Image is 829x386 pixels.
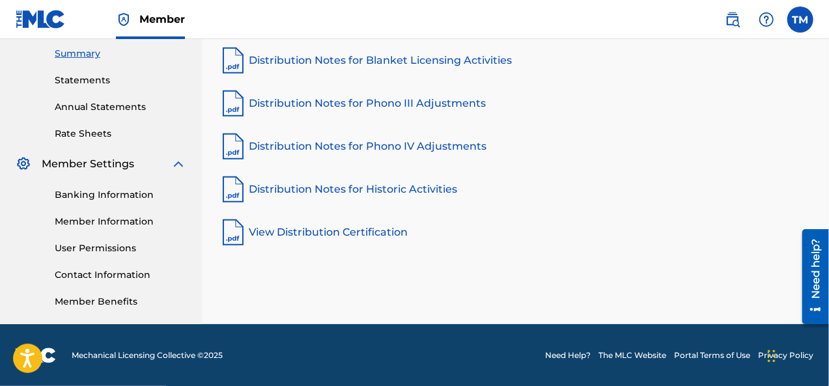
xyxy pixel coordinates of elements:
a: Distribution Notes for Phono III Adjustments [218,88,813,119]
img: Member Settings [16,156,31,172]
img: expand [171,156,186,172]
a: Annual Statements [55,100,186,114]
div: User Menu [787,7,813,33]
img: Top Rightsholder [116,12,132,27]
img: help [759,12,774,27]
a: Distribution Notes for Blanket Licensing Activities [218,45,813,76]
img: pdf [218,217,249,248]
img: pdf [218,45,249,76]
a: The MLC Website [598,350,666,361]
img: pdf [218,174,249,205]
a: Member Information [55,215,186,228]
img: logo [16,348,56,363]
img: pdf [218,131,249,162]
span: Member [139,12,185,27]
img: search [725,12,740,27]
iframe: Chat Widget [764,324,829,386]
a: Statements [55,74,186,87]
span: Mechanical Licensing Collective © 2025 [72,350,223,361]
a: User Permissions [55,241,186,255]
iframe: Resource Center [793,225,829,329]
a: Distribution Notes for Phono IV Adjustments [218,131,813,162]
a: Public Search [720,7,746,33]
a: Contact Information [55,268,186,282]
a: Privacy Policy [758,350,813,361]
a: Need Help? [545,350,591,361]
div: Drag [768,337,776,376]
a: Banking Information [55,188,186,202]
div: Help [753,7,780,33]
a: Member Benefits [55,295,186,309]
img: MLC Logo [16,10,66,29]
span: Member Settings [42,156,134,172]
a: Rate Sheets [55,127,186,141]
a: Portal Terms of Use [674,350,750,361]
img: pdf [218,88,249,119]
a: Summary [55,47,186,61]
a: View Distribution Certification [218,217,813,248]
a: Distribution Notes for Historic Activities [218,174,813,205]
